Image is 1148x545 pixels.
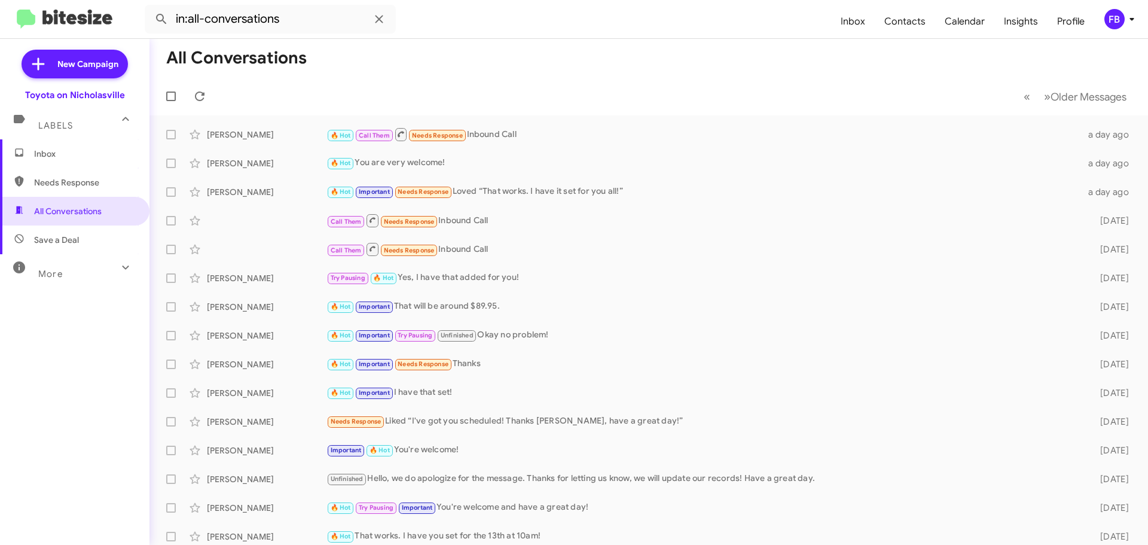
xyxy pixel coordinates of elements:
div: a day ago [1081,157,1138,169]
span: Try Pausing [331,274,365,282]
a: Contacts [875,4,935,39]
span: 🔥 Hot [331,159,351,167]
span: « [1024,89,1030,104]
span: » [1044,89,1051,104]
div: [PERSON_NAME] [207,358,326,370]
div: [PERSON_NAME] [207,186,326,198]
div: That will be around $89.95. [326,300,1081,313]
span: All Conversations [34,205,102,217]
span: Needs Response [331,418,381,425]
div: Okay no problem! [326,328,1081,342]
div: Inbound Call [326,242,1081,257]
a: New Campaign [22,50,128,78]
span: 🔥 Hot [370,446,390,454]
span: Important [359,360,390,368]
div: You're welcome and have a great day! [326,501,1081,514]
a: Insights [994,4,1048,39]
div: Hello, we do apologize for the message. Thanks for letting us know, we will update our records! H... [326,472,1081,486]
div: [DATE] [1081,473,1138,485]
span: Call Them [331,246,362,254]
h1: All Conversations [166,48,307,68]
span: Unfinished [441,331,474,339]
div: a day ago [1081,186,1138,198]
div: Yes, I have that added for you! [326,271,1081,285]
div: a day ago [1081,129,1138,141]
span: Try Pausing [398,331,432,339]
span: 🔥 Hot [331,331,351,339]
span: 🔥 Hot [373,274,393,282]
div: Inbound Call [326,127,1081,142]
div: Inbound Call [326,213,1081,228]
span: 🔥 Hot [331,188,351,196]
span: Important [359,188,390,196]
span: Needs Response [384,246,435,254]
span: Important [359,331,390,339]
span: 🔥 Hot [331,389,351,397]
button: Previous [1016,84,1037,109]
div: FB [1104,9,1125,29]
span: Try Pausing [359,504,393,511]
span: Inbox [34,148,136,160]
div: [DATE] [1081,416,1138,428]
a: Inbox [831,4,875,39]
a: Calendar [935,4,994,39]
div: [PERSON_NAME] [207,301,326,313]
div: [DATE] [1081,531,1138,543]
span: Unfinished [331,475,364,483]
div: [DATE] [1081,387,1138,399]
div: [PERSON_NAME] [207,416,326,428]
span: Needs Response [384,218,435,226]
div: [PERSON_NAME] [207,157,326,169]
button: Next [1037,84,1134,109]
span: New Campaign [57,58,118,70]
span: Call Them [359,132,390,139]
div: [DATE] [1081,330,1138,342]
div: That works. I have you set for the 13th at 10am! [326,529,1081,543]
span: Important [402,504,433,511]
span: Important [331,446,362,454]
span: Important [359,303,390,310]
div: Thanks [326,357,1081,371]
div: [PERSON_NAME] [207,473,326,485]
div: [PERSON_NAME] [207,502,326,514]
span: Labels [38,120,73,131]
span: 🔥 Hot [331,132,351,139]
span: Needs Response [412,132,463,139]
div: [DATE] [1081,502,1138,514]
span: Needs Response [398,188,448,196]
div: [DATE] [1081,272,1138,284]
span: 🔥 Hot [331,504,351,511]
span: 🔥 Hot [331,532,351,540]
div: [PERSON_NAME] [207,330,326,342]
a: Profile [1048,4,1094,39]
div: [PERSON_NAME] [207,531,326,543]
span: Save a Deal [34,234,79,246]
span: 🔥 Hot [331,360,351,368]
span: 🔥 Hot [331,303,351,310]
span: Important [359,389,390,397]
span: Needs Response [34,176,136,188]
input: Search [145,5,396,34]
div: I have that set! [326,386,1081,400]
div: [DATE] [1081,444,1138,456]
span: Older Messages [1051,90,1126,103]
div: [PERSON_NAME] [207,387,326,399]
span: Needs Response [398,360,448,368]
div: You're welcome! [326,443,1081,457]
nav: Page navigation example [1017,84,1134,109]
div: [DATE] [1081,243,1138,255]
div: [PERSON_NAME] [207,129,326,141]
div: Toyota on Nicholasville [25,89,125,101]
button: FB [1094,9,1135,29]
div: Liked “I've got you scheduled! Thanks [PERSON_NAME], have a great day!” [326,415,1081,428]
div: [DATE] [1081,301,1138,313]
div: [DATE] [1081,215,1138,227]
div: [PERSON_NAME] [207,444,326,456]
div: Loved “That works. I have it set for you all!” [326,185,1081,199]
div: You are very welcome! [326,156,1081,170]
div: [PERSON_NAME] [207,272,326,284]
